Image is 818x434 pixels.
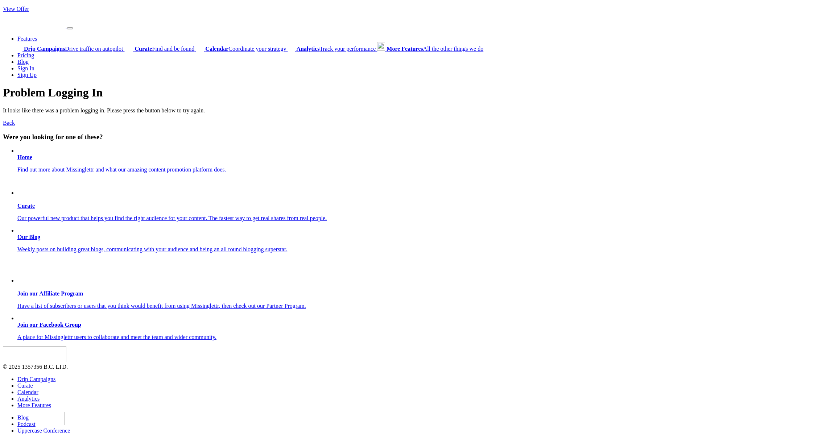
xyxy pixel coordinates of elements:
[3,6,29,12] a: View Offer
[17,384,51,390] a: More Features
[17,42,815,52] div: Features
[17,36,37,42] a: Features
[17,272,83,278] b: Join our Affiliate Program
[17,52,34,58] a: Pricing
[3,412,65,425] img: Missinglettr - Social Media Marketing for content focused teams | Product Hunt
[17,72,37,78] a: Sign Up
[205,46,228,52] b: Calendar
[17,179,815,222] a: Curate Our powerful new product that helps you find the right audience for your content. The fast...
[17,203,35,209] b: Curate
[17,234,815,253] a: Our Blog Weekly posts on building great blogs, communicating with your audience and being an all ...
[288,46,377,52] a: AnalyticsTrack your performance
[17,59,29,65] a: Blog
[24,46,123,52] span: Drive traffic on autopilot
[387,46,423,52] b: More Features
[17,154,32,160] b: Home
[387,46,483,52] span: All the other things we do
[17,409,70,416] a: Uppercase Conference
[17,215,815,222] p: Our powerful new product that helps you find the right audience for your content. The fastest way...
[17,358,55,364] a: Drip Campaigns
[17,65,34,71] a: Sign In
[67,27,73,29] button: Menu
[17,371,38,377] a: Calendar
[3,133,815,141] h3: Were you looking for one of these?
[196,46,288,52] a: CalendarCoordinate your strategy
[3,86,815,99] h1: Problem Logging In
[296,46,319,52] b: Analytics
[135,46,152,52] b: Curate
[17,285,815,291] p: Have a list of subscribers or users that you think would benefit from using Missinglettr, then ch...
[24,46,65,52] b: Drip Campaigns
[17,259,23,264] img: revenue.png
[377,46,483,52] a: More FeaturesAll the other things we do
[3,328,815,352] div: © 2025 1357356 B.C. LTD.
[17,316,815,322] p: A place for Missinglettr users to collaborate and meet the team and wider community.
[17,303,81,310] b: Join our Facebook Group
[17,377,40,384] a: Analytics
[17,303,815,322] a: Join our Facebook Group A place for Missinglettr users to collaborate and meet the team and wider...
[17,166,815,173] p: Find out more about Missinglettr and what our amazing content promotion platform does.
[124,46,196,52] a: CurateFind and be found
[17,396,29,402] a: Blog
[17,234,40,240] b: Our Blog
[135,46,194,52] span: Find and be found
[17,154,815,173] a: Home Find out more about Missinglettr and what our amazing content promotion platform does.
[17,403,36,409] a: Podcast
[296,46,376,52] span: Track your performance
[17,46,124,52] a: Drip CampaignsDrive traffic on autopilot
[17,246,815,253] p: Weekly posts on building great blogs, communicating with your audience and being an all round blo...
[205,46,286,52] span: Coordinate your strategy
[3,107,815,114] p: It looks like there was a problem logging in. Please press the button below to try again.
[3,120,15,126] a: Back
[17,259,815,291] a: Join our Affiliate Program Have a list of subscribers or users that you think would benefit from ...
[17,364,33,371] a: Curate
